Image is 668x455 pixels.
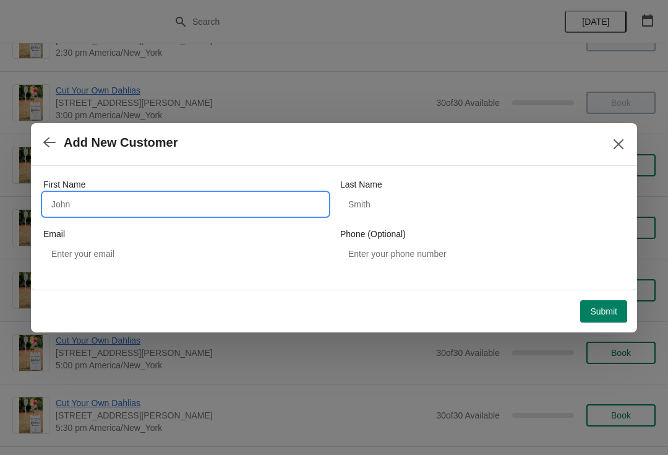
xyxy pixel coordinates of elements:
[43,193,328,215] input: John
[43,228,65,240] label: Email
[590,306,617,316] span: Submit
[43,178,85,191] label: First Name
[340,178,382,191] label: Last Name
[340,243,625,265] input: Enter your phone number
[43,243,328,265] input: Enter your email
[340,228,406,240] label: Phone (Optional)
[580,300,627,323] button: Submit
[340,193,625,215] input: Smith
[64,136,178,150] h2: Add New Customer
[607,133,630,155] button: Close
